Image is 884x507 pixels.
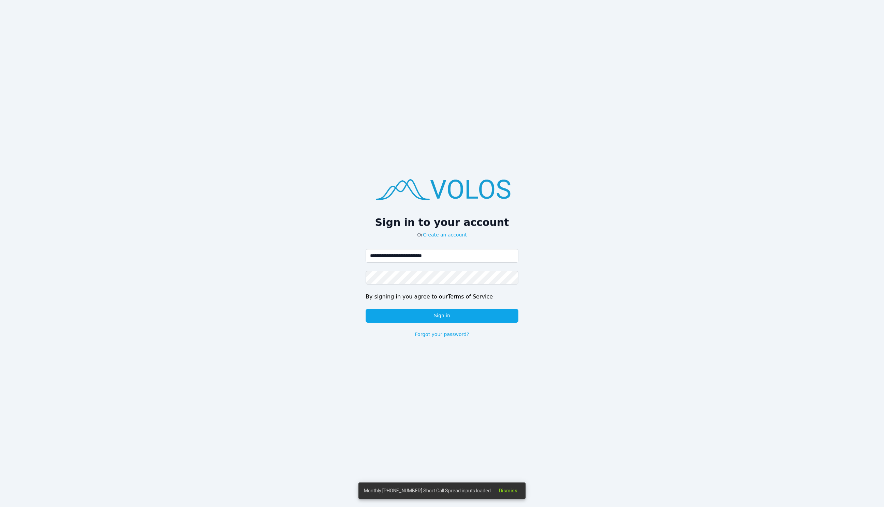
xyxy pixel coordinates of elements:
button: Sign in [366,309,518,323]
p: Or [366,231,518,238]
img: logo.png [366,169,518,208]
span: Dismiss [499,488,517,493]
div: By signing in you agree to our [366,293,518,301]
a: Terms of Service [448,293,493,300]
span: Monthly [PHONE_NUMBER] Short Call Spread inputs loaded [364,487,491,494]
a: Forgot your password? [415,331,469,338]
a: Create an account [423,232,467,237]
h2: Sign in to your account [366,216,518,229]
button: Dismiss [493,485,523,497]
